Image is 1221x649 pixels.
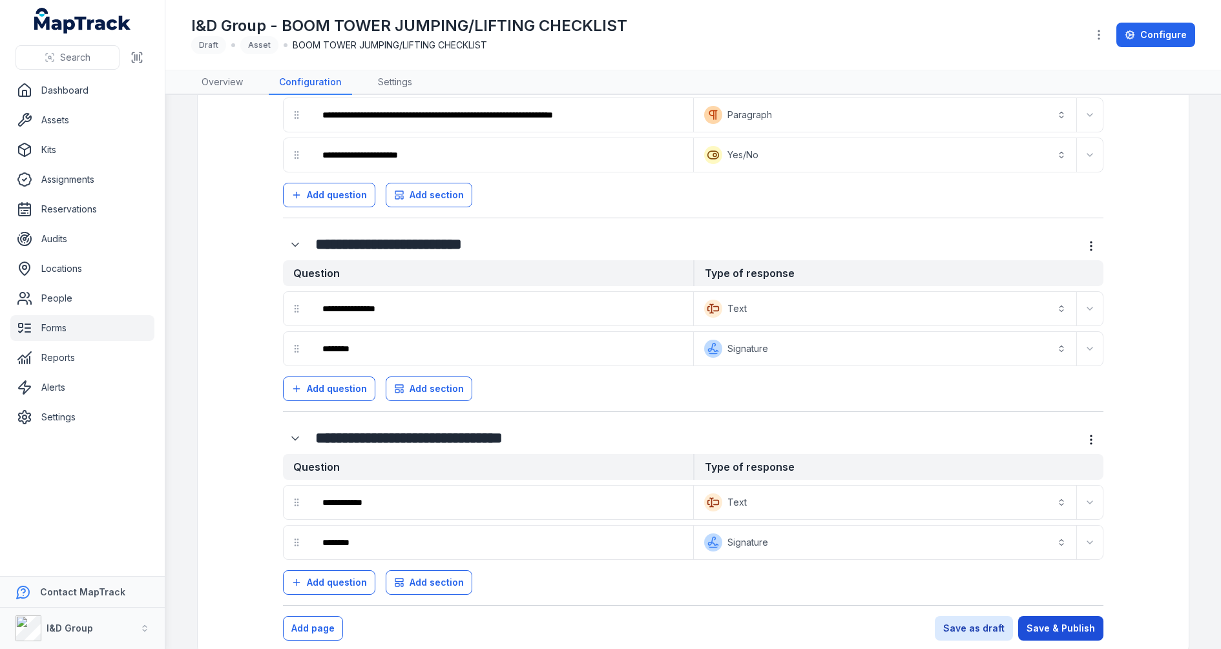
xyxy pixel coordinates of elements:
div: Asset [240,36,278,54]
button: more-detail [1079,428,1103,452]
button: Add question [283,183,375,207]
button: Expand [1080,492,1100,513]
a: Configure [1116,23,1195,47]
a: Audits [10,226,154,252]
div: drag [284,142,309,168]
button: Add question [283,376,375,401]
a: Settings [368,70,423,95]
a: Settings [10,404,154,430]
div: :r3dr:-form-item-label [283,426,310,451]
span: BOOM TOWER JUMPING/LIFTING CHECKLIST [293,39,487,52]
button: Yes/No [696,141,1074,169]
button: Add question [283,570,375,595]
button: Save as draft [935,616,1013,641]
strong: Type of response [693,454,1103,480]
span: Add question [307,189,367,201]
button: Expand [1080,145,1100,165]
div: :r3cr:-form-item-label [312,101,691,129]
a: Dashboard [10,77,154,103]
a: Assets [10,107,154,133]
a: Kits [10,137,154,163]
a: Assignments [10,167,154,192]
div: :r3df:-form-item-label [312,294,691,323]
button: Text [696,488,1074,517]
svg: drag [291,497,302,508]
div: drag [284,530,309,555]
div: drag [284,336,309,362]
button: Expand [1080,298,1100,319]
button: more-detail [1079,234,1103,258]
button: Add section [386,570,472,595]
button: Expand [283,232,308,257]
span: Add section [410,382,464,395]
span: Add question [307,382,367,395]
button: Text [696,294,1074,323]
div: Draft [191,36,226,54]
button: Add page [283,616,343,641]
a: Configuration [269,70,352,95]
strong: Type of response [693,260,1103,286]
svg: drag [291,537,302,548]
button: Expand [1080,105,1100,125]
div: drag [284,489,309,515]
a: Reports [10,345,154,371]
svg: drag [291,344,302,354]
div: :r3e3:-form-item-label [312,488,691,517]
strong: I&D Group [47,623,93,634]
a: Reservations [10,196,154,222]
div: drag [284,102,309,128]
button: Search [16,45,120,70]
button: Add section [386,183,472,207]
button: Expand [1080,338,1100,359]
svg: drag [291,150,302,160]
div: :r3d1:-form-item-label [312,141,691,169]
h1: I&D Group - BOOM TOWER JUMPING/LIFTING CHECKLIST [191,15,627,36]
button: Expand [1080,532,1100,553]
a: Locations [10,256,154,282]
strong: Contact MapTrack [40,586,125,597]
div: :r3d7:-form-item-label [283,232,310,257]
a: MapTrack [34,8,131,34]
button: Paragraph [696,101,1074,129]
svg: drag [291,110,302,120]
button: Signature [696,335,1074,363]
span: Add section [410,576,464,589]
svg: drag [291,304,302,314]
a: People [10,285,154,311]
div: :r3dl:-form-item-label [312,335,691,363]
a: Overview [191,70,253,95]
div: :r3e9:-form-item-label [312,528,691,557]
strong: Question [283,454,693,480]
div: drag [284,296,309,322]
span: Add section [410,189,464,201]
button: Expand [283,426,308,451]
strong: Question [283,260,693,286]
a: Alerts [10,375,154,400]
button: Add section [386,376,472,401]
span: Search [60,51,90,64]
button: Signature [696,528,1074,557]
button: Save & Publish [1018,616,1103,641]
a: Forms [10,315,154,341]
span: Add question [307,576,367,589]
